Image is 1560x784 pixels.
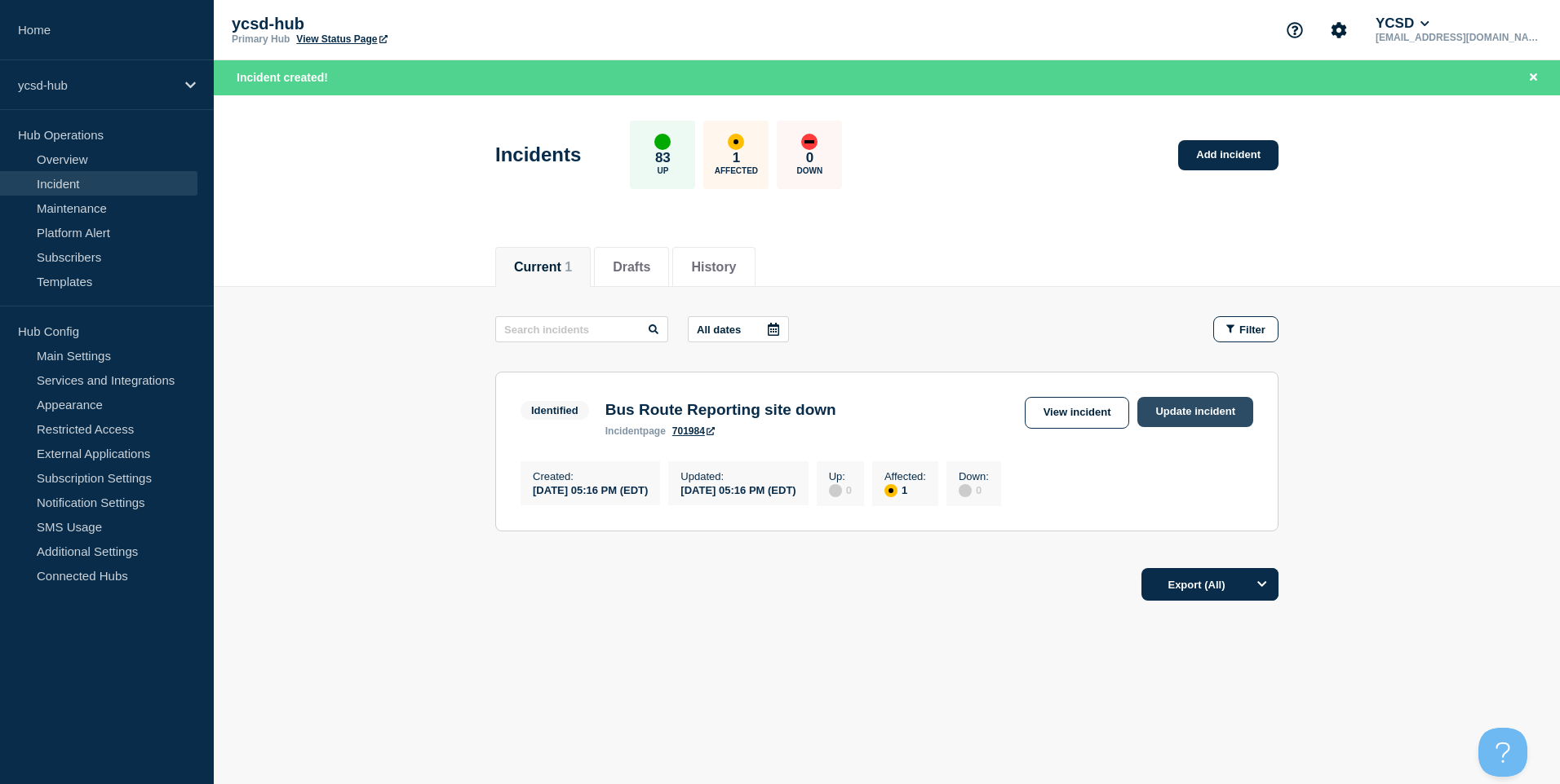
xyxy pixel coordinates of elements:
[959,484,972,497] div: disabled
[237,71,328,84] span: Incident created!
[495,316,668,342] input: Search incidents
[533,470,648,482] p: Created :
[728,134,744,150] div: affected
[605,425,643,437] span: incident
[514,260,572,275] button: Current 1
[884,470,926,482] p: Affected :
[657,166,668,175] p: Up
[1372,15,1433,32] button: YCSD
[1239,324,1265,336] span: Filter
[959,470,989,482] p: Down :
[1213,316,1279,342] button: Filter
[1141,568,1279,601] button: Export (All)
[495,143,581,166] h1: Incidents
[829,470,852,482] p: Up :
[1478,728,1527,777] iframe: Help Scout Beacon - Open
[613,260,650,275] button: Drafts
[797,166,823,175] p: Down
[697,324,741,336] p: All dates
[521,401,589,420] span: Identified
[605,401,836,419] h3: Bus Route Reporting site down
[232,33,290,45] p: Primary Hub
[655,150,671,166] p: 83
[605,425,666,437] p: page
[715,166,758,175] p: Affected
[884,482,926,497] div: 1
[1246,568,1279,601] button: Options
[565,260,572,274] span: 1
[829,484,842,497] div: disabled
[1523,68,1544,87] button: Close banner
[801,134,818,150] div: down
[680,470,796,482] p: Updated :
[959,482,989,497] div: 0
[1178,140,1279,170] a: Add incident
[18,78,175,92] p: ycsd-hub
[672,425,715,437] a: 701984
[1025,397,1130,429] a: View incident
[1278,13,1312,47] button: Support
[1322,13,1356,47] button: Account settings
[691,260,736,275] button: History
[733,150,740,166] p: 1
[1137,397,1253,427] a: Update incident
[654,134,671,150] div: up
[232,15,558,33] p: ycsd-hub
[688,316,789,342] button: All dates
[829,482,852,497] div: 0
[1372,32,1542,43] p: [EMAIL_ADDRESS][DOMAIN_NAME]
[296,33,387,45] a: View Status Page
[884,484,897,497] div: affected
[533,482,648,496] div: [DATE] 05:16 PM (EDT)
[806,150,813,166] p: 0
[680,482,796,496] div: [DATE] 05:16 PM (EDT)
